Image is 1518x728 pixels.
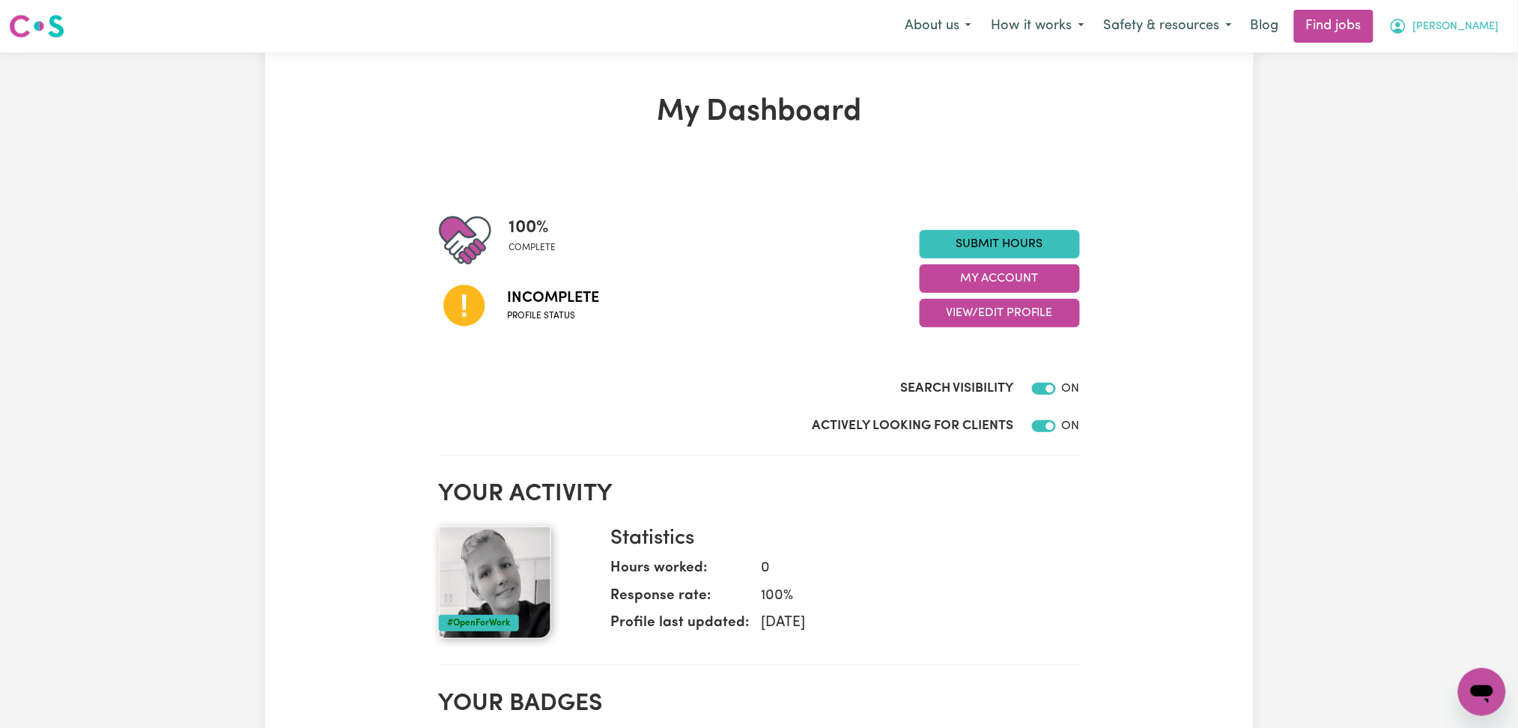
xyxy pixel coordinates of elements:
[920,299,1080,327] button: View/Edit Profile
[901,379,1014,398] label: Search Visibility
[611,613,750,640] dt: Profile last updated:
[611,527,1068,552] h3: Statistics
[895,10,981,42] button: About us
[611,558,750,586] dt: Hours worked:
[508,287,600,309] span: Incomplete
[439,615,519,631] div: #OpenForWork
[439,527,551,639] img: Your profile picture
[1094,10,1242,42] button: Safety & resources
[1379,10,1509,42] button: My Account
[509,241,556,255] span: complete
[611,586,750,613] dt: Response rate:
[750,586,1068,607] dd: 100 %
[509,214,556,241] span: 100 %
[750,558,1068,580] dd: 0
[920,230,1080,258] a: Submit Hours
[1062,383,1080,395] span: ON
[439,690,1080,718] h2: Your badges
[439,480,1080,509] h2: Your activity
[1062,420,1080,432] span: ON
[981,10,1094,42] button: How it works
[920,264,1080,293] button: My Account
[1413,19,1499,35] span: [PERSON_NAME]
[439,94,1080,130] h1: My Dashboard
[750,613,1068,634] dd: [DATE]
[9,13,64,40] img: Careseekers logo
[1294,10,1373,43] a: Find jobs
[9,9,64,43] a: Careseekers logo
[509,214,568,267] div: Profile completeness: 100%
[1242,10,1288,43] a: Blog
[1458,668,1506,716] iframe: Button to launch messaging window
[813,416,1014,436] label: Actively Looking for Clients
[508,309,600,323] span: Profile status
